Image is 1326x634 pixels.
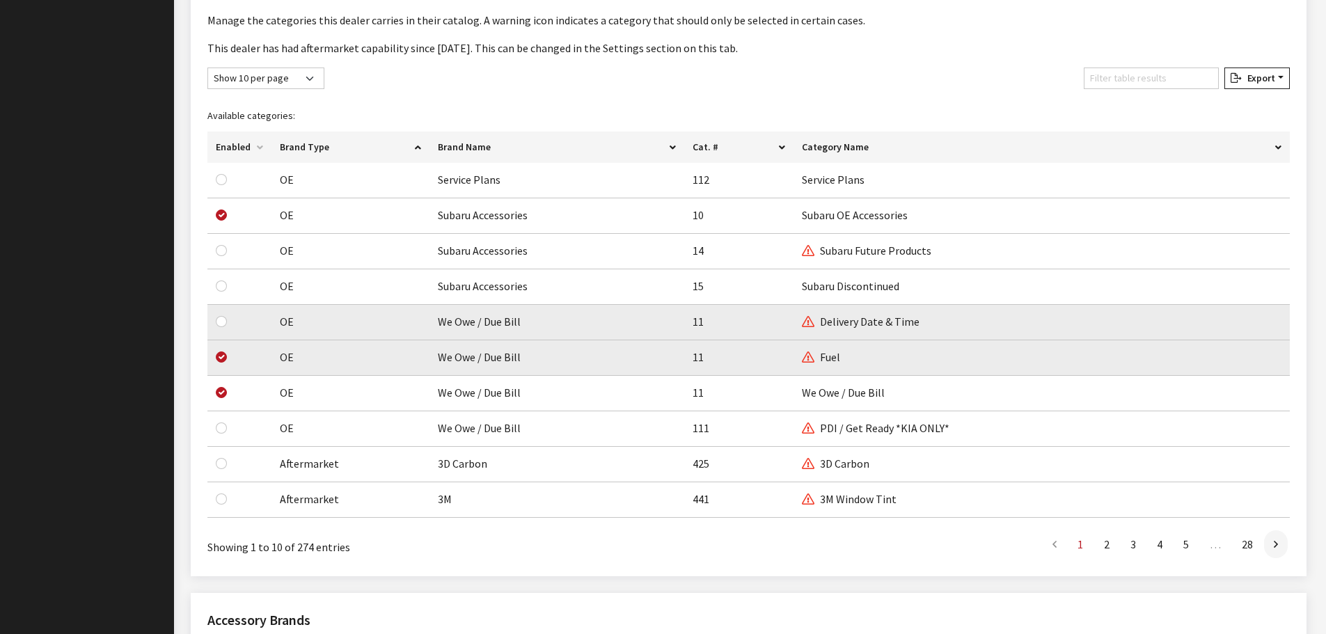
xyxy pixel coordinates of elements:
[802,173,865,187] span: Service Plans
[802,492,897,506] span: 3M Window Tint
[271,269,429,305] td: OE
[1242,72,1275,84] span: Export
[216,422,227,434] input: Enable Category
[684,269,794,305] td: 15
[429,198,684,234] td: Subaru Accessories
[1121,530,1146,558] a: 3
[802,315,919,328] span: Delivery Date & Time
[684,305,794,340] td: 11
[429,132,684,163] th: Brand Name: activate to sort column ascending
[684,163,794,198] td: 112
[216,280,227,292] input: Enable Category
[216,245,227,256] input: Enable Category
[207,40,1290,56] p: This dealer has had aftermarket capability since [DATE]. This can be changed in the Settings sect...
[216,209,227,221] input: Disable Category
[802,279,899,293] span: Subaru Discontinued
[802,459,814,470] i: This category only for certain dealers.
[802,317,814,328] i: This category only for certain dealers.
[216,493,227,505] input: Enable Category
[207,610,1290,631] h2: Accessory Brands
[207,12,1290,29] p: Manage the categories this dealer carries in their catalog. A warning icon indicates a category t...
[802,494,814,505] i: This category only for certain dealers.
[207,100,1290,132] caption: Available categories:
[271,411,429,447] td: OE
[429,305,684,340] td: We Owe / Due Bill
[429,269,684,305] td: Subaru Accessories
[271,305,429,340] td: OE
[1094,530,1119,558] a: 2
[207,529,649,555] div: Showing 1 to 10 of 274 entries
[684,132,794,163] th: Cat. #: activate to sort column ascending
[802,350,840,364] span: Fuel
[429,482,684,518] td: 3M
[1084,68,1219,89] input: Filter table results
[429,447,684,482] td: 3D Carbon
[1224,68,1290,89] button: Export
[802,423,814,434] i: This category only for certain dealers.
[684,198,794,234] td: 10
[429,163,684,198] td: Service Plans
[684,234,794,269] td: 14
[684,411,794,447] td: 111
[271,340,429,376] td: OE
[1174,530,1199,558] a: 5
[216,351,227,363] input: Disable Category
[684,340,794,376] td: 11
[684,376,794,411] td: 11
[1232,530,1263,558] a: 28
[802,386,885,399] span: We Owe / Due Bill
[271,482,429,518] td: Aftermarket
[684,482,794,518] td: 441
[207,132,271,163] th: Enabled: activate to sort column ascending
[271,376,429,411] td: OE
[1068,530,1093,558] a: 1
[216,316,227,327] input: Enable Category
[271,447,429,482] td: Aftermarket
[794,132,1290,163] th: Category Name: activate to sort column ascending
[802,246,814,257] i: This category only for certain dealers.
[802,244,931,257] span: Subaru Future Products
[271,163,429,198] td: OE
[429,340,684,376] td: We Owe / Due Bill
[216,174,227,185] input: Enable Category
[271,234,429,269] td: OE
[429,376,684,411] td: We Owe / Due Bill
[802,352,814,363] i: This category only for certain dealers.
[684,447,794,482] td: 425
[429,234,684,269] td: Subaru Accessories
[802,208,908,222] span: Subaru OE Accessories
[216,387,227,398] input: Disable Category
[271,198,429,234] td: OE
[271,132,429,163] th: Brand Type: activate to sort column ascending
[802,457,869,470] span: 3D Carbon
[802,421,949,435] span: PDI / Get Ready *KIA ONLY*
[1147,530,1172,558] a: 4
[429,411,684,447] td: We Owe / Due Bill
[216,458,227,469] input: Enable Category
